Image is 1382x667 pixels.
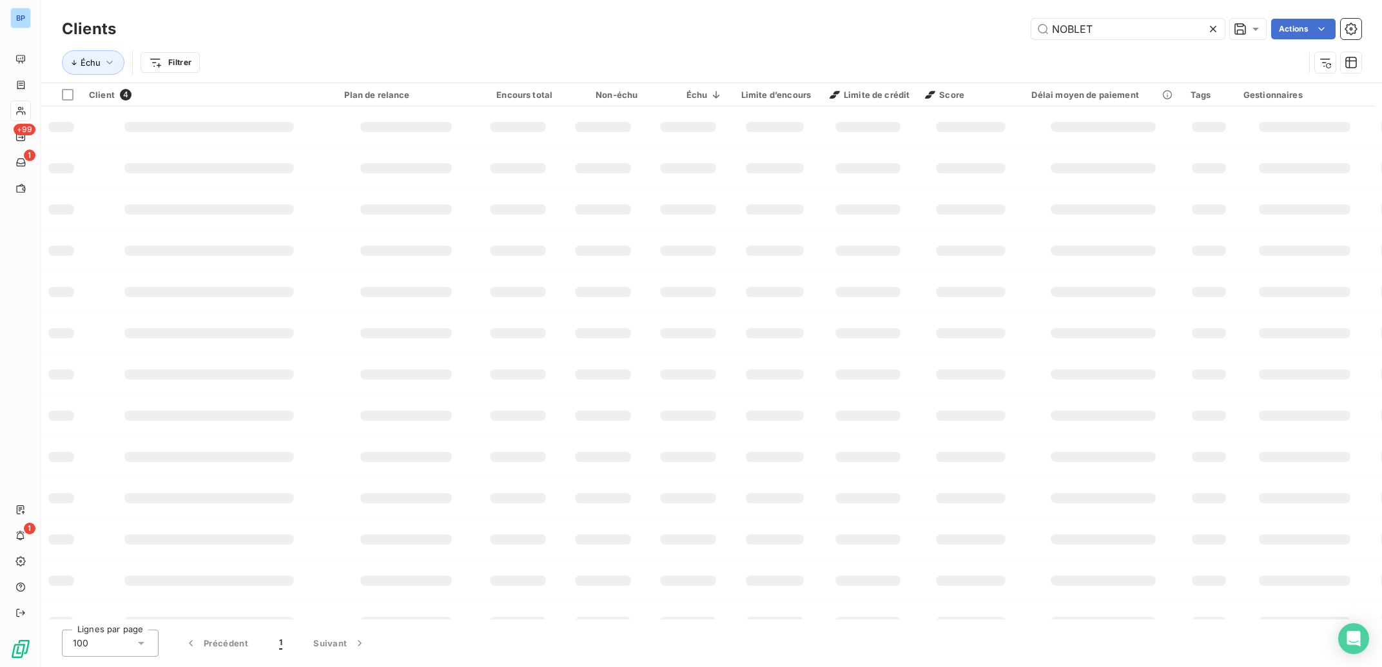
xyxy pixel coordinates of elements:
span: 100 [73,637,88,650]
img: Logo LeanPay [10,639,31,659]
div: Plan de relance [344,90,467,100]
div: Encours total [483,90,552,100]
h3: Clients [62,17,116,41]
span: +99 [14,124,35,135]
span: 1 [279,637,282,650]
a: 1 [10,152,30,173]
button: Filtrer [141,52,200,73]
span: 4 [120,89,131,101]
div: Tags [1191,90,1228,100]
div: Délai moyen de paiement [1031,90,1174,100]
div: Non-échu [568,90,637,100]
a: +99 [10,126,30,147]
button: 1 [264,630,298,657]
div: Gestionnaires [1243,90,1367,100]
span: Client [89,90,115,100]
div: BP [10,8,31,28]
input: Rechercher [1031,19,1225,39]
button: Actions [1271,19,1336,39]
div: Open Intercom Messenger [1338,623,1369,654]
span: Échu [81,57,101,68]
span: Score [925,90,964,100]
span: 1 [24,150,35,161]
button: Échu [62,50,124,75]
span: 1 [24,523,35,534]
button: Suivant [298,630,382,657]
span: Limite de crédit [830,90,910,100]
div: Limite d’encours [738,90,811,100]
div: Échu [653,90,723,100]
button: Précédent [169,630,264,657]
